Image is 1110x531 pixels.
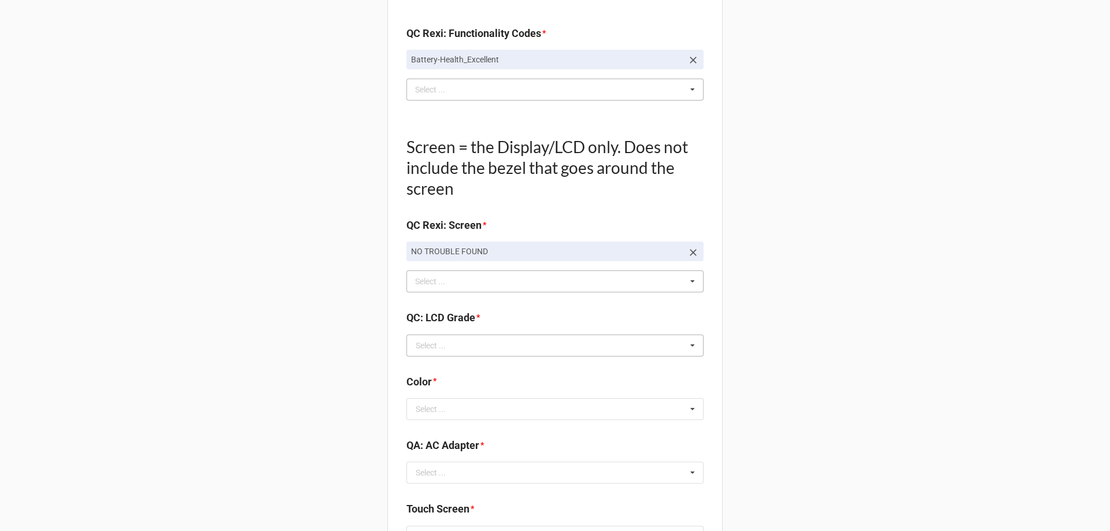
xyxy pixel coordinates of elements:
label: QA: AC Adapter [406,437,479,454]
div: Select ... [412,275,462,288]
div: Select ... [416,405,446,413]
div: Select ... [416,341,446,350]
label: QC Rexi: Screen [406,217,482,233]
label: QC: LCD Grade [406,310,475,326]
div: Select ... [416,469,446,477]
h1: Screen = the Display/LCD only. Does not include the bezel that goes around the screen [406,136,704,199]
label: Color [406,374,432,390]
p: Battery-Health_Excellent [411,54,683,65]
div: Select ... [412,83,462,96]
p: NO TROUBLE FOUND [411,246,683,257]
label: QC Rexi: Functionality Codes [406,25,541,42]
label: Touch Screen [406,501,469,517]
